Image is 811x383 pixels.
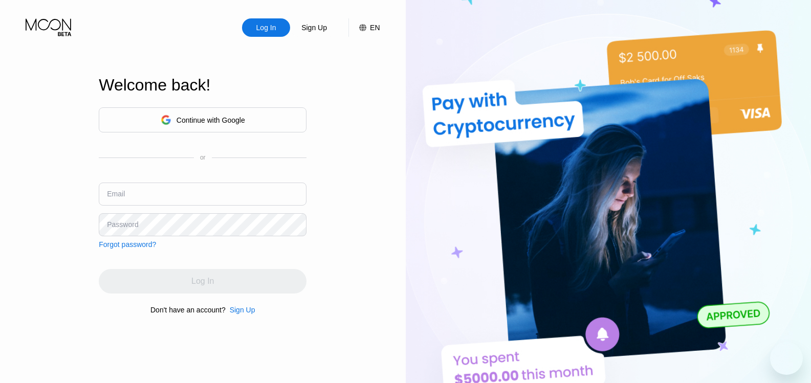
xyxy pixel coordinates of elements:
div: Don't have an account? [150,306,226,314]
div: Sign Up [290,18,338,37]
div: Sign Up [230,306,255,314]
div: Forgot password? [99,240,156,249]
div: Log In [255,22,277,33]
div: EN [370,24,380,32]
div: Email [107,190,125,198]
div: Continue with Google [177,116,245,124]
div: Continue with Google [99,107,306,132]
div: Password [107,220,138,229]
div: Welcome back! [99,76,306,95]
div: or [200,154,206,161]
div: EN [348,18,380,37]
div: Log In [242,18,290,37]
div: Sign Up [300,22,328,33]
iframe: Кнопка запуска окна обмена сообщениями [770,342,803,375]
div: Sign Up [226,306,255,314]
